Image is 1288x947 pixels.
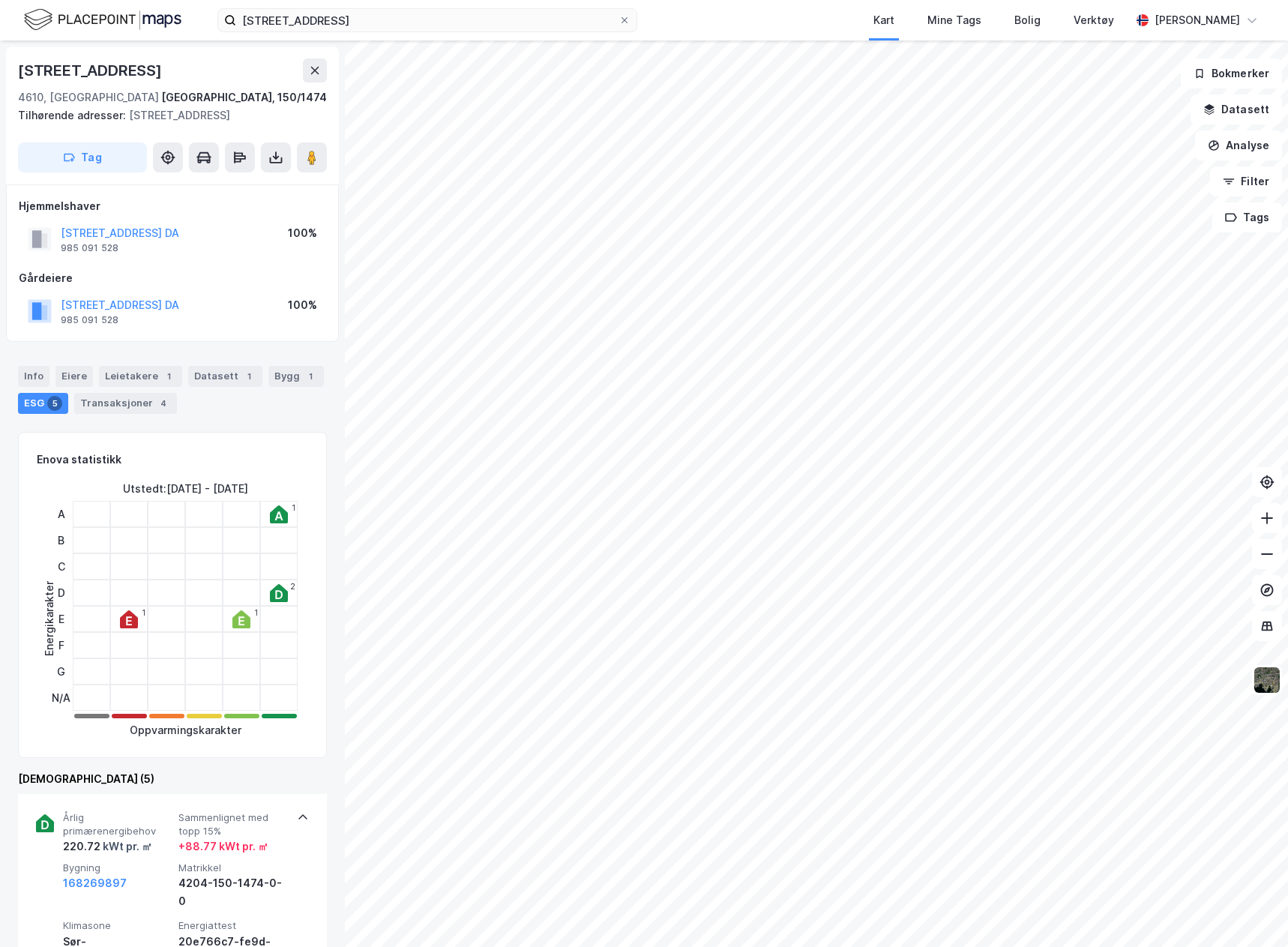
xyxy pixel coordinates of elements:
[63,811,172,838] span: Årlig primærenergibehov
[178,838,268,856] div: + 88.77 kWt pr. ㎡
[18,393,68,414] div: ESG
[63,838,152,856] div: 220.72
[1213,875,1288,947] iframe: Chat Widget
[52,632,70,658] div: F
[1181,58,1282,88] button: Bokmerker
[1195,130,1282,160] button: Analyse
[1074,11,1114,29] div: Verktøy
[18,142,147,172] button: Tag
[52,501,70,527] div: A
[292,503,295,512] div: 1
[18,770,327,788] div: [DEMOGRAPHIC_DATA] (5)
[18,106,315,124] div: [STREET_ADDRESS]
[52,580,70,606] div: D
[18,58,165,82] div: [STREET_ADDRESS]
[52,658,70,685] div: G
[74,393,177,414] div: Transaksjoner
[288,296,317,314] div: 100%
[1212,202,1282,232] button: Tags
[188,366,262,387] div: Datasett
[52,553,70,580] div: C
[178,874,288,910] div: 4204-150-1474-0-0
[52,606,70,632] div: E
[18,109,129,121] span: Tilhørende adresser:
[288,224,317,242] div: 100%
[1210,166,1282,196] button: Filter
[63,874,127,892] button: 168269897
[40,581,58,656] div: Energikarakter
[1253,666,1281,694] img: 9k=
[63,919,172,932] span: Klimasone
[19,269,326,287] div: Gårdeiere
[1014,11,1041,29] div: Bolig
[303,369,318,384] div: 1
[130,721,241,739] div: Oppvarmingskarakter
[1191,94,1282,124] button: Datasett
[178,811,288,838] span: Sammenlignet med topp 15%
[63,862,172,874] span: Bygning
[55,366,93,387] div: Eiere
[1155,11,1240,29] div: [PERSON_NAME]
[156,396,171,411] div: 4
[18,366,49,387] div: Info
[52,685,70,711] div: N/A
[268,366,324,387] div: Bygg
[178,919,288,932] span: Energiattest
[123,480,248,498] div: Utstedt : [DATE] - [DATE]
[178,862,288,874] span: Matrikkel
[1213,875,1288,947] div: Kontrollprogram for chat
[24,7,181,33] img: logo.f888ab2527a4732fd821a326f86c7f29.svg
[99,366,182,387] div: Leietakere
[47,396,62,411] div: 5
[100,838,152,856] div: kWt pr. ㎡
[241,369,256,384] div: 1
[37,451,121,469] div: Enova statistikk
[142,608,145,617] div: 1
[61,314,118,326] div: 985 091 528
[161,88,327,106] div: [GEOGRAPHIC_DATA], 150/1474
[873,11,894,29] div: Kart
[61,242,118,254] div: 985 091 528
[52,527,70,553] div: B
[927,11,981,29] div: Mine Tags
[18,88,159,106] div: 4610, [GEOGRAPHIC_DATA]
[161,369,176,384] div: 1
[290,582,295,591] div: 2
[236,9,619,31] input: Søk på adresse, matrikkel, gårdeiere, leietakere eller personer
[254,608,258,617] div: 1
[19,197,326,215] div: Hjemmelshaver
